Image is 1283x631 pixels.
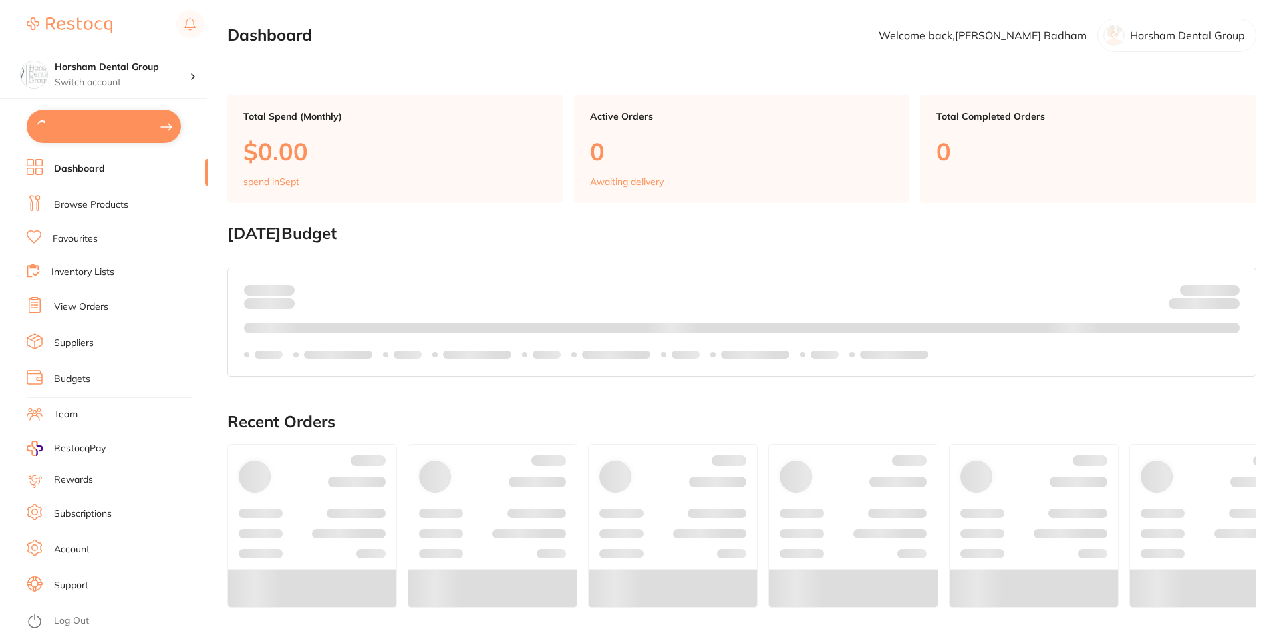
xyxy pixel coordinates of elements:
[860,349,928,360] p: Labels extended
[54,162,105,176] a: Dashboard
[920,95,1256,203] a: Total Completed Orders0
[244,284,295,295] p: Spent:
[54,579,88,592] a: Support
[590,111,894,122] p: Active Orders
[1216,300,1240,312] strong: $0.00
[21,61,47,88] img: Horsham Dental Group
[271,284,295,296] strong: $0.00
[394,349,422,360] p: Labels
[304,349,372,360] p: Labels extended
[582,349,650,360] p: Labels extended
[27,441,43,456] img: RestocqPay
[443,349,511,360] p: Labels extended
[55,61,190,74] h4: Horsham Dental Group
[533,349,561,360] p: Labels
[27,441,106,456] a: RestocqPay
[244,296,295,312] p: month
[811,349,839,360] p: Labels
[54,373,90,386] a: Budgets
[54,614,89,628] a: Log Out
[243,111,547,122] p: Total Spend (Monthly)
[1130,29,1245,41] p: Horsham Dental Group
[54,408,78,421] a: Team
[27,17,112,33] img: Restocq Logo
[227,95,563,203] a: Total Spend (Monthly)$0.00spend inSept
[54,337,94,350] a: Suppliers
[1169,296,1240,312] p: Remaining:
[51,266,114,279] a: Inventory Lists
[1214,284,1240,296] strong: $NaN
[54,300,108,314] a: View Orders
[227,224,1256,243] h2: [DATE] Budget
[936,138,1240,165] p: 0
[54,507,112,521] a: Subscriptions
[54,198,128,212] a: Browse Products
[590,176,664,187] p: Awaiting delivery
[255,349,283,360] p: Labels
[879,29,1087,41] p: Welcome back, [PERSON_NAME] Badham
[936,111,1240,122] p: Total Completed Orders
[54,543,90,556] a: Account
[27,10,112,41] a: Restocq Logo
[227,26,312,45] h2: Dashboard
[53,232,98,246] a: Favourites
[243,138,547,165] p: $0.00
[721,349,789,360] p: Labels extended
[54,442,106,455] span: RestocqPay
[243,176,299,187] p: spend in Sept
[574,95,910,203] a: Active Orders0Awaiting delivery
[55,76,190,89] p: Switch account
[1180,284,1240,295] p: Budget:
[672,349,700,360] p: Labels
[590,138,894,165] p: 0
[54,473,93,487] a: Rewards
[227,413,1256,431] h2: Recent Orders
